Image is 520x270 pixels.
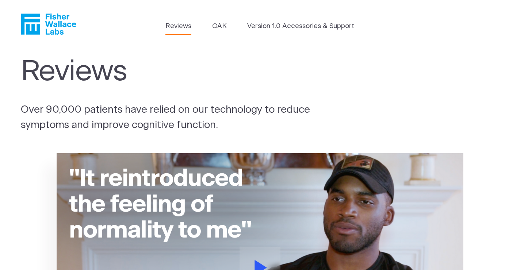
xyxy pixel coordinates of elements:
a: OAK [212,21,227,31]
a: Fisher Wallace [21,13,76,35]
h1: Reviews [21,55,325,89]
p: Over 90,000 patients have relied on our technology to reduce symptoms and improve cognitive funct... [21,103,340,133]
a: Version 1.0 Accessories & Support [247,21,355,31]
a: Reviews [165,21,191,31]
